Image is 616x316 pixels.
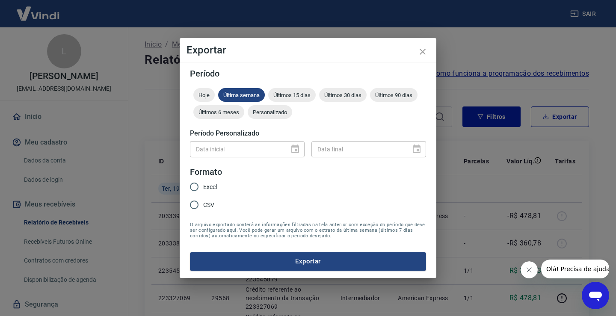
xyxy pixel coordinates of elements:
div: Últimos 6 meses [193,105,244,119]
input: DD/MM/YYYY [311,141,405,157]
div: Últimos 30 dias [319,88,367,102]
div: Últimos 15 dias [268,88,316,102]
iframe: Botão para abrir a janela de mensagens [582,282,609,309]
legend: Formato [190,166,222,178]
button: close [412,41,433,62]
span: Últimos 30 dias [319,92,367,98]
span: O arquivo exportado conterá as informações filtradas na tela anterior com exceção do período que ... [190,222,426,239]
span: CSV [203,201,214,210]
span: Personalizado [248,109,292,115]
input: DD/MM/YYYY [190,141,283,157]
div: Personalizado [248,105,292,119]
span: Excel [203,183,217,192]
div: Hoje [193,88,215,102]
iframe: Fechar mensagem [521,261,538,278]
span: Últimos 15 dias [268,92,316,98]
iframe: Mensagem da empresa [541,260,609,278]
button: Exportar [190,252,426,270]
span: Últimos 90 dias [370,92,418,98]
div: Última semana [218,88,265,102]
div: Últimos 90 dias [370,88,418,102]
h5: Período [190,69,426,78]
span: Olá! Precisa de ajuda? [5,6,72,13]
span: Últimos 6 meses [193,109,244,115]
h5: Período Personalizado [190,129,426,138]
span: Hoje [193,92,215,98]
h4: Exportar [187,45,429,55]
span: Última semana [218,92,265,98]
